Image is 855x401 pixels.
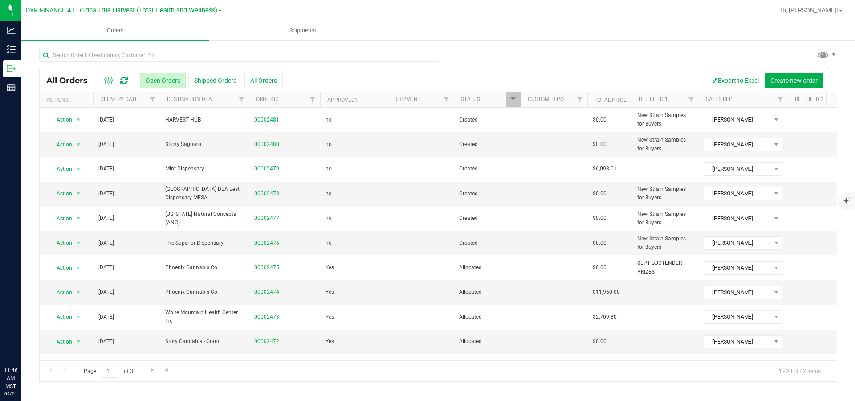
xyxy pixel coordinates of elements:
[704,187,771,200] span: [PERSON_NAME]
[593,337,607,346] span: $0.00
[326,263,334,272] span: Yes
[637,235,693,251] span: New Strain Samples for Buyers
[593,214,607,223] span: $0.00
[459,313,515,321] span: Allocated
[593,239,607,247] span: $0.00
[49,336,73,348] span: Action
[26,328,37,339] iframe: Resource center unread badge
[73,336,84,348] span: select
[49,286,73,299] span: Action
[637,210,693,227] span: New Strain Samples for Buyers
[98,165,114,173] span: [DATE]
[4,390,17,397] p: 09/24
[704,336,771,348] span: [PERSON_NAME]
[256,96,279,102] a: Order ID
[165,337,244,346] span: Story Cannabis - Grand
[73,187,84,200] span: select
[277,27,328,35] span: Shipments
[459,337,515,346] span: Allocated
[326,313,334,321] span: Yes
[704,262,771,274] span: [PERSON_NAME]
[593,313,617,321] span: $2,709.80
[439,92,454,107] a: Filter
[165,308,244,325] span: White Mountain Health Center Inc
[49,237,73,249] span: Action
[593,165,617,173] span: $6,098.01
[4,366,17,390] p: 11:46 AM MST
[459,239,515,247] span: Created
[98,263,114,272] span: [DATE]
[326,288,334,296] span: Yes
[637,136,693,153] span: New Strain Samples for Buyers
[254,190,279,198] a: 00002478
[254,214,279,223] a: 00002477
[704,286,771,299] span: [PERSON_NAME]
[244,73,283,88] button: All Orders
[7,83,16,92] inline-svg: Reports
[102,365,118,378] input: 1
[165,239,244,247] span: The Superior Dispensary
[26,7,217,14] span: DXR FINANCE 4 LLC dba True Harvest (Total Health and Wellness)
[772,365,828,378] span: 1 - 20 of 42 items
[326,140,332,149] span: no
[254,313,279,321] a: 00002473
[254,140,279,149] a: 00002480
[637,185,693,202] span: New Strain Samples for Buyers
[7,26,16,35] inline-svg: Analytics
[98,313,114,321] span: [DATE]
[704,163,771,175] span: [PERSON_NAME]
[459,263,515,272] span: Allocated
[704,311,771,323] span: [PERSON_NAME]
[145,92,160,107] a: Filter
[770,77,818,84] span: Create new order
[684,92,699,107] a: Filter
[326,190,332,198] span: no
[234,92,249,107] a: Filter
[188,73,242,88] button: Shipped Orders
[704,113,771,126] span: [PERSON_NAME]
[528,96,564,102] a: Customer PO
[254,288,279,296] a: 00002474
[7,64,16,73] inline-svg: Outbound
[593,116,607,124] span: $0.00
[73,163,84,175] span: select
[73,237,84,249] span: select
[461,96,480,102] a: Status
[254,337,279,346] a: 00002472
[98,214,114,223] span: [DATE]
[49,138,73,151] span: Action
[100,96,138,102] a: Delivery Date
[254,263,279,272] a: 00002475
[98,239,114,247] span: [DATE]
[146,365,159,377] a: Go to the next page
[593,288,620,296] span: $11,960.00
[76,365,140,378] span: Page of 3
[46,76,97,85] span: All Orders
[704,237,771,249] span: [PERSON_NAME]
[98,140,114,149] span: [DATE]
[49,187,73,200] span: Action
[7,45,16,54] inline-svg: Inventory
[165,210,244,227] span: [US_STATE] Natural Concepts (ANC)
[9,330,36,356] iframe: Resource center
[95,27,136,35] span: Orders
[73,311,84,323] span: select
[795,96,824,102] a: Ref Field 2
[254,165,279,173] a: 00002479
[165,165,244,173] span: Mint Dispensary
[165,263,244,272] span: Phoenix Cannabis Co.
[49,311,73,323] span: Action
[704,212,771,225] span: [PERSON_NAME]
[165,185,244,202] span: [GEOGRAPHIC_DATA] DBA Best Dispensary MESA
[459,214,515,223] span: Created
[326,165,332,173] span: no
[326,116,332,124] span: no
[140,73,186,88] button: Open Orders
[73,113,84,126] span: select
[49,262,73,274] span: Action
[706,96,733,102] a: Sales Rep
[459,288,515,296] span: Allocated
[506,92,521,107] a: Filter
[73,286,84,299] span: select
[49,113,73,126] span: Action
